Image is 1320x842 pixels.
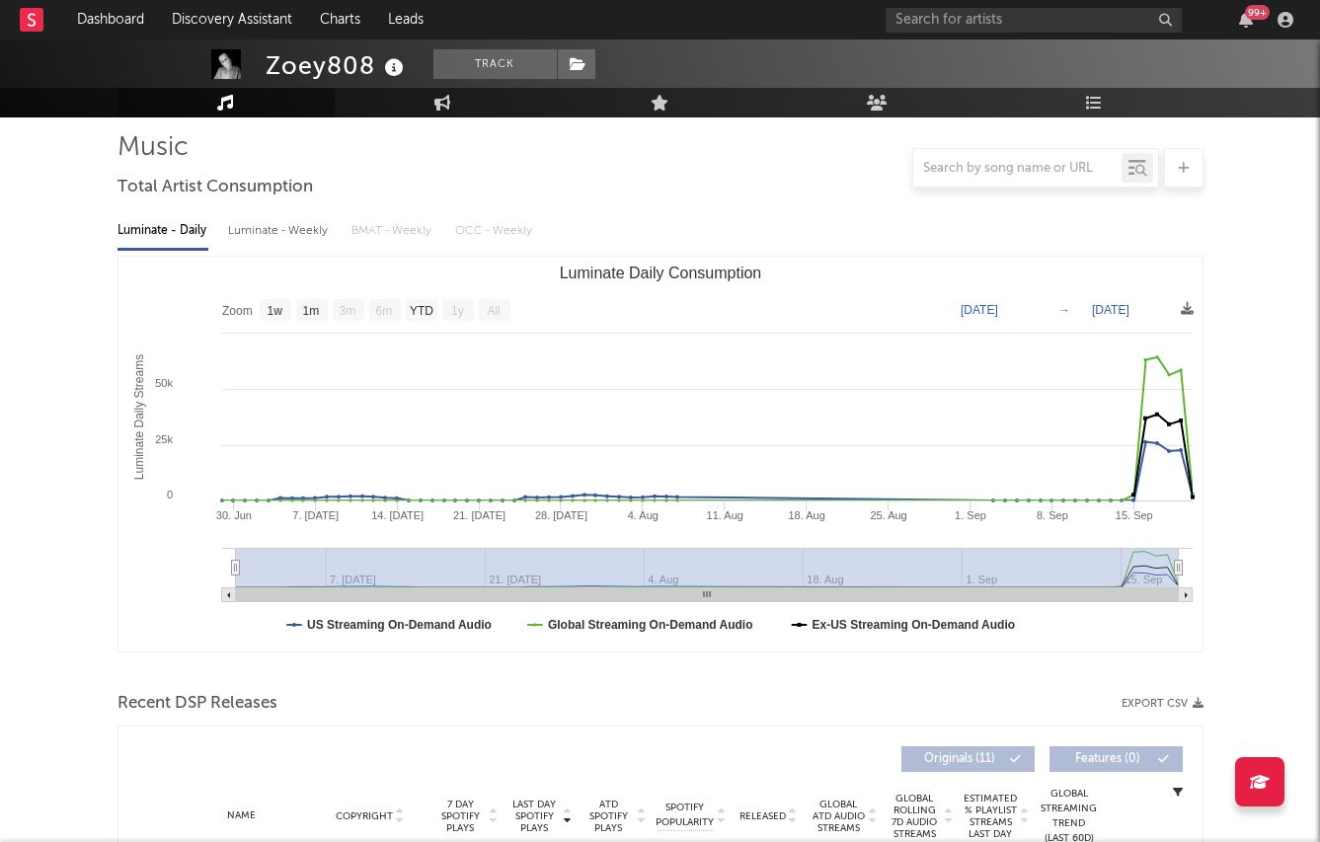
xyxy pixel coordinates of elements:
text: 8. Sep [1036,509,1067,521]
span: Released [739,810,786,822]
text: All [487,304,500,318]
text: 1. Sep [955,509,986,521]
text: 25. Aug [870,509,906,521]
span: Originals ( 11 ) [914,753,1005,765]
button: Track [433,49,557,79]
text: 15. Sep [1115,509,1152,521]
text: 14. [DATE] [371,509,424,521]
text: 1w [267,304,282,318]
span: Features ( 0 ) [1062,753,1153,765]
text: 11. Aug [706,509,742,521]
div: Luminate - Weekly [228,214,332,248]
text: 50k [155,377,173,389]
text: 3m [339,304,355,318]
text: 30. Jun [215,509,251,521]
text: YTD [409,304,432,318]
div: Name [178,808,307,823]
span: Total Artist Consumption [117,176,313,199]
text: 18. Aug [788,509,824,521]
svg: Luminate Daily Consumption [118,257,1203,651]
span: Global ATD Audio Streams [812,799,866,834]
button: Features(0) [1049,746,1183,772]
button: Originals(11) [901,746,1035,772]
input: Search by song name or URL [913,161,1122,177]
span: Global Rolling 7D Audio Streams [888,793,942,840]
text: Luminate Daily Consumption [559,265,761,281]
text: Global Streaming On-Demand Audio [547,618,752,632]
span: Spotify Popularity [656,801,714,830]
text: 28. [DATE] [534,509,586,521]
text: 6m [375,304,392,318]
span: Recent DSP Releases [117,692,277,716]
text: Zoom [222,304,253,318]
div: Zoey808 [266,49,409,82]
text: US Streaming On-Demand Audio [307,618,492,632]
text: Luminate Daily Streams [131,354,145,480]
text: 1m [302,304,319,318]
text: Ex-US Streaming On-Demand Audio [812,618,1015,632]
text: [DATE] [961,303,998,317]
text: [DATE] [1092,303,1129,317]
text: → [1058,303,1070,317]
text: 1y [451,304,464,318]
span: Last Day Spotify Plays [508,799,561,834]
span: 7 Day Spotify Plays [434,799,487,834]
text: 25k [155,433,173,445]
text: 4. Aug [627,509,658,521]
input: Search for artists [886,8,1182,33]
button: 99+ [1239,12,1253,28]
span: Estimated % Playlist Streams Last Day [964,793,1018,840]
span: ATD Spotify Plays [582,799,635,834]
text: 0 [166,489,172,500]
span: Music [117,136,189,160]
button: Export CSV [1122,698,1204,710]
div: Luminate - Daily [117,214,208,248]
text: 7. [DATE] [292,509,339,521]
text: 21. [DATE] [453,509,505,521]
div: 99 + [1245,5,1270,20]
span: Copyright [336,810,393,822]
